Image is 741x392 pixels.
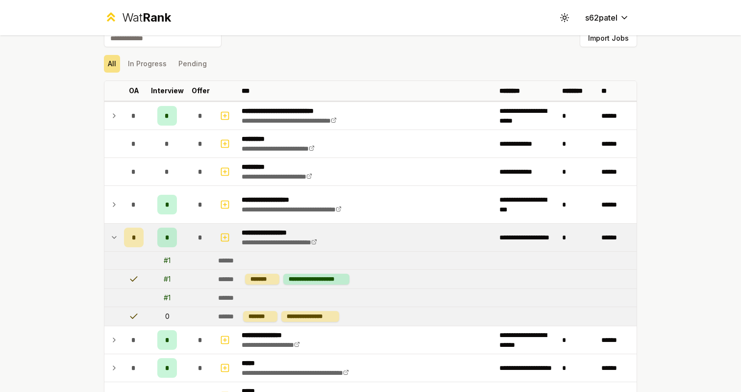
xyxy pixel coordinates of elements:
p: OA [129,86,139,96]
td: 0 [148,307,187,326]
span: Rank [143,10,171,25]
a: WatRank [104,10,171,26]
div: # 1 [164,256,171,265]
p: Interview [151,86,184,96]
div: # 1 [164,293,171,303]
div: Wat [122,10,171,26]
div: # 1 [164,274,171,284]
button: Import Jobs [580,29,637,47]
button: In Progress [124,55,171,73]
button: Pending [174,55,211,73]
button: All [104,55,120,73]
button: s62patel [577,9,637,26]
p: Offer [192,86,210,96]
span: s62patel [585,12,617,24]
